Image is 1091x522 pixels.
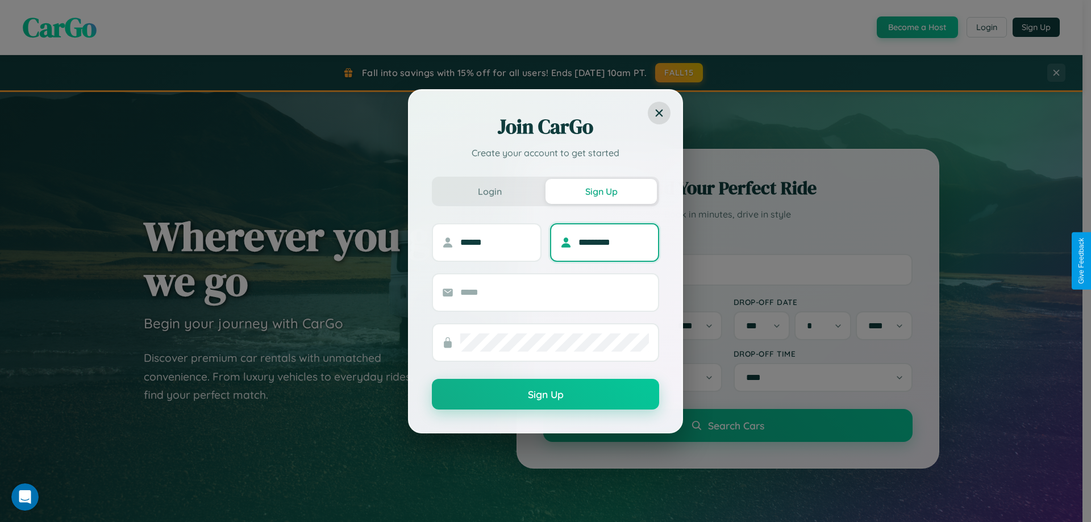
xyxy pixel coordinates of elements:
h2: Join CarGo [432,113,659,140]
iframe: Intercom live chat [11,483,39,511]
button: Sign Up [432,379,659,410]
div: Give Feedback [1077,238,1085,284]
p: Create your account to get started [432,146,659,160]
button: Sign Up [545,179,657,204]
button: Login [434,179,545,204]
